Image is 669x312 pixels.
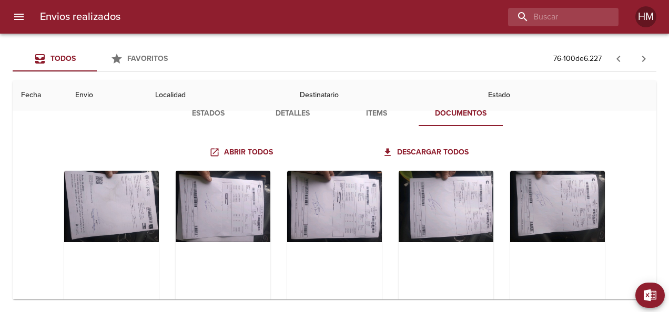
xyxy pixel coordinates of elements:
[480,80,656,110] th: Estado
[635,6,656,27] div: HM
[287,171,382,302] div: Arir imagen
[13,46,181,71] div: Tabs Envios
[67,80,147,110] th: Envio
[127,54,168,63] span: Favoritos
[64,171,159,302] div: Arir imagen
[147,80,292,110] th: Localidad
[40,8,120,25] h6: Envios realizados
[425,107,496,120] span: Documentos
[173,107,244,120] span: Estados
[50,54,76,63] span: Todos
[384,146,469,159] span: Descargar todos
[211,146,273,159] span: Abrir todos
[341,107,412,120] span: Items
[291,80,480,110] th: Destinatario
[176,171,270,302] div: Arir imagen
[553,54,602,64] p: 76 - 100 de 6.227
[635,6,656,27] div: Abrir información de usuario
[257,107,328,120] span: Detalles
[13,80,67,110] th: Fecha
[380,143,473,162] a: Descargar todos
[399,171,493,302] div: Arir imagen
[635,283,665,308] button: Exportar Excel
[166,101,503,126] div: Tabs detalle de guia
[631,46,656,71] span: Pagina siguiente
[508,8,601,26] input: buscar
[6,4,32,29] button: menu
[207,143,277,162] a: Abrir todos
[606,53,631,64] span: Pagina anterior
[510,171,605,302] div: Arir imagen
